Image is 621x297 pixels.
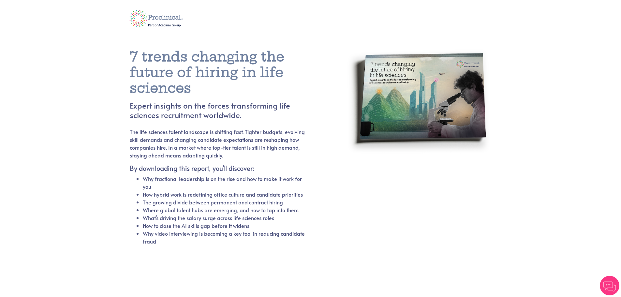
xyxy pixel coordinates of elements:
[130,101,321,120] h4: Expert insights on the forces transforming life sciences recruitment worldwide.
[143,190,305,198] li: How hybrid work is redefining office culture and candidate priorities
[143,175,305,190] li: Why fractional leadership is on the rise and how to make it work for you
[143,214,305,222] li: What’s driving the salary surge across life sciences roles
[143,222,305,230] li: How to close the AI skills gap before it widens
[130,128,305,159] p: The life sciences talent landscape is shifting fast. Tighter budgets, evolving skill demands and ...
[130,49,321,96] h1: 7 trends changing the future of hiring in life sciences
[347,40,492,230] img: report cover
[130,164,305,172] h5: By downloading this report, you'll discover:
[125,6,188,32] img: logo
[600,276,619,295] img: Chatbot
[143,206,305,214] li: Where global talent hubs are emerging, and how to tap into them
[143,230,305,245] li: Why video interviewing is becoming a key tool in reducing candidate fraud
[143,198,305,206] li: The growing divide between permanent and contract hiring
